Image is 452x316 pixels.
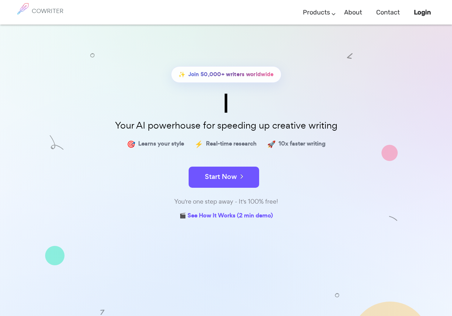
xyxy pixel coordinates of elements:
[50,118,402,133] p: Your AI powerhouse for speeding up creative writing
[50,197,402,207] div: You're one step away - It's 100% free!
[267,139,276,149] span: 🚀
[414,8,431,16] b: Login
[376,2,400,23] a: Contact
[32,8,63,14] h6: COWRITER
[189,167,259,188] button: Start Now
[99,309,106,315] img: shape
[279,139,325,149] span: 10x faster writing
[45,246,65,265] img: shape
[414,2,431,23] a: Login
[127,139,135,149] span: 🎯
[138,139,184,149] span: Learns your style
[188,69,274,80] span: Join 50,000+ writers worldwide
[206,139,257,149] span: Real-time research
[335,293,339,297] img: shape
[178,69,185,80] span: ✨
[344,2,362,23] a: About
[303,2,330,23] a: Products
[195,139,203,149] span: ⚡
[179,211,273,222] a: 🎬 See How It Works (2 min demo)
